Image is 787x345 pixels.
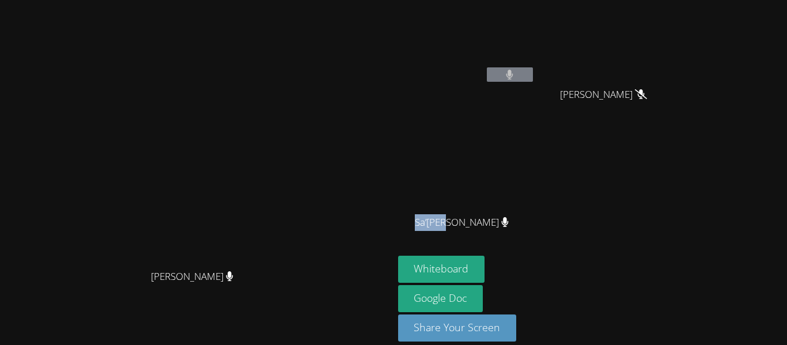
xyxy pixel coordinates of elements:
span: Sa’[PERSON_NAME] [415,214,509,231]
button: Whiteboard [398,256,485,283]
button: Share Your Screen [398,314,517,342]
span: [PERSON_NAME] [151,268,233,285]
span: [PERSON_NAME] [560,86,647,103]
a: Google Doc [398,285,483,312]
